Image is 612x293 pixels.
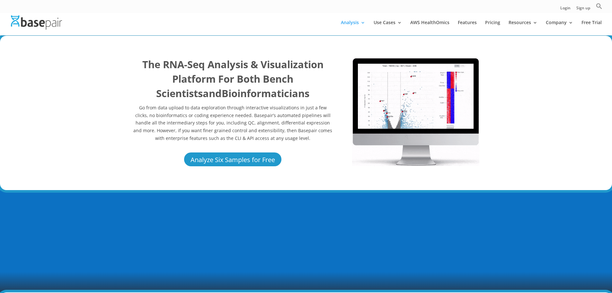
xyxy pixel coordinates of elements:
b: and [203,87,222,100]
a: Resources [509,20,537,35]
b: The RNA-Seq Analysis & Visualization Platform For Both Bench Scientists [142,58,324,100]
a: Analyze Six Samples for Free [183,151,282,167]
a: Analysis [341,20,365,35]
a: Use Cases [374,20,402,35]
a: Company [546,20,573,35]
a: Features [458,20,477,35]
a: Search Icon Link [596,3,602,13]
p: Go from data upload to data exploration through interactive visualizations in just a few clicks, ... [133,104,333,142]
a: Pricing [485,20,500,35]
a: Sign up [576,6,590,13]
img: Basepair [11,15,62,29]
a: Login [560,6,571,13]
a: AWS HealthOmics [410,20,449,35]
b: Bioinformaticians [222,87,309,100]
a: Free Trial [581,20,602,35]
img: RNA Seq 2022 [352,57,479,166]
svg: Search [596,3,602,9]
